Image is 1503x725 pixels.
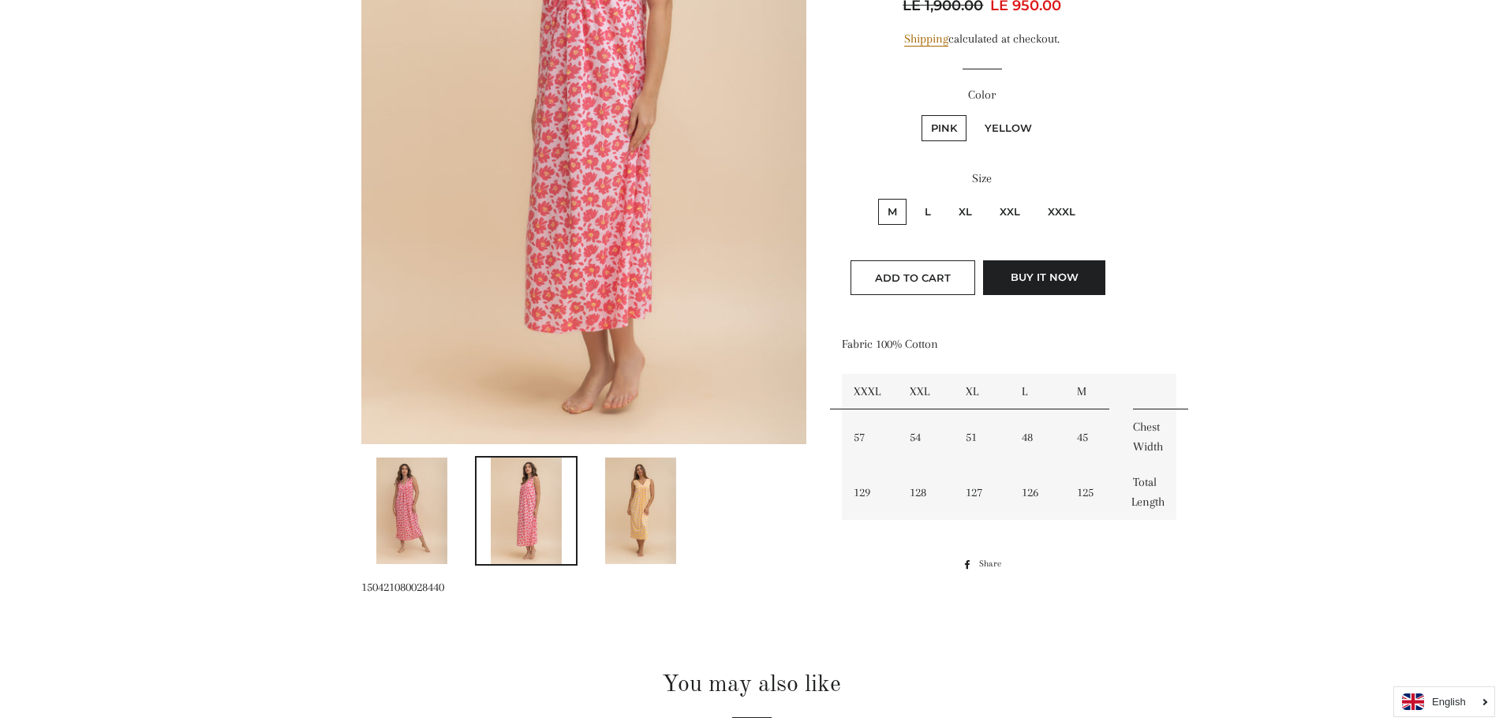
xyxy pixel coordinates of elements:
[898,374,954,409] td: XXL
[842,169,1122,189] label: Size
[842,334,1122,354] p: Fabric 100% Cotton
[898,465,954,520] td: 128
[1432,697,1466,707] i: English
[915,199,940,225] label: L
[1065,374,1121,409] td: M
[1065,465,1121,520] td: 125
[842,465,898,520] td: 129
[1121,465,1177,520] td: Total Length
[1065,409,1121,465] td: 45
[1010,409,1066,465] td: 48
[979,555,1009,573] span: Share
[491,458,562,564] img: Load image into Gallery viewer, Lara Nightdress
[842,374,898,409] td: XXXL
[990,199,1030,225] label: XXL
[898,409,954,465] td: 54
[1010,465,1066,520] td: 126
[875,271,951,284] span: Add to Cart
[1038,199,1085,225] label: XXXL
[878,199,907,225] label: M
[975,115,1041,141] label: Yellow
[1121,409,1177,465] td: Chest Width
[842,409,898,465] td: 57
[1402,693,1486,710] a: English
[954,409,1010,465] td: 51
[949,199,981,225] label: XL
[842,85,1122,105] label: Color
[954,374,1010,409] td: XL
[983,260,1105,295] button: Buy it now
[361,668,1142,701] h2: You may also like
[1010,374,1066,409] td: L
[361,580,444,594] span: 150421080028440
[904,32,948,47] a: Shipping
[922,115,966,141] label: Pink
[954,465,1010,520] td: 127
[605,458,676,564] img: Load image into Gallery viewer, Lara Nightdress
[376,458,447,564] img: Load image into Gallery viewer, Lara Nightdress
[851,260,975,295] button: Add to Cart
[842,29,1122,49] div: calculated at checkout.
